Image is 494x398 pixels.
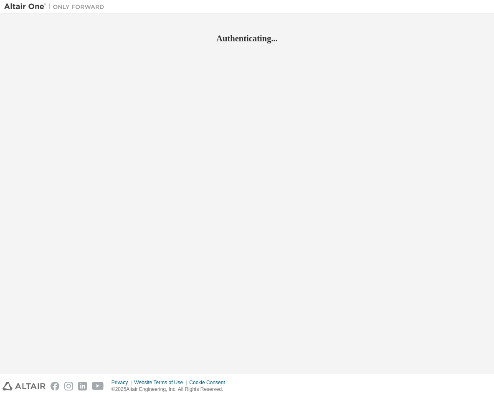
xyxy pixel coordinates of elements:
[78,382,87,390] img: linkedin.svg
[92,382,104,390] img: youtube.svg
[134,379,189,386] div: Website Terms of Use
[4,3,109,11] img: Altair One
[111,386,230,393] p: © 2025 Altair Engineering, Inc. All Rights Reserved.
[64,382,73,390] img: instagram.svg
[3,382,46,390] img: altair_logo.svg
[189,379,230,386] div: Cookie Consent
[4,33,490,44] h2: Authenticating...
[111,379,134,386] div: Privacy
[51,382,59,390] img: facebook.svg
